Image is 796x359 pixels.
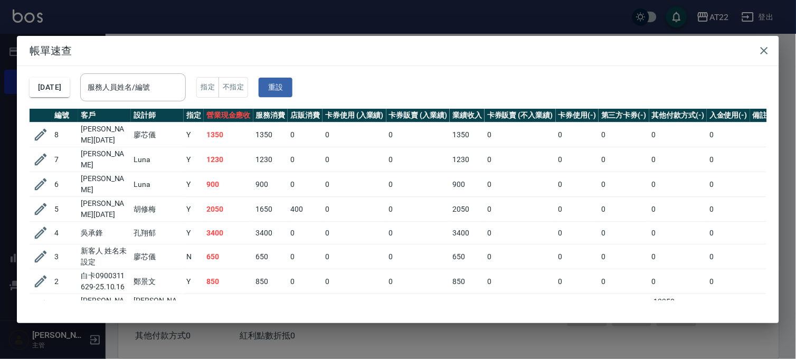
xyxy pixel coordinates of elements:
td: 0 [323,122,386,147]
td: 0 [707,222,750,244]
th: 卡券販賣 (不入業績) [485,109,555,122]
td: Luna [131,147,184,172]
td: 0 [323,197,386,222]
td: 0 [707,172,750,197]
td: 0 [386,294,450,319]
td: 0 [386,269,450,294]
td: 3400 [253,222,288,244]
td: 0 [599,147,649,172]
th: 業績收入 [450,109,485,122]
td: 1650 [253,197,288,222]
th: 入金使用(-) [707,109,750,122]
td: 0 [323,147,386,172]
td: 1 [52,294,78,319]
td: 0 [649,244,707,269]
td: 0 [485,122,555,147]
td: 0 [556,197,599,222]
td: 5 [52,197,78,222]
th: 設計師 [131,109,184,122]
td: 0 [288,147,323,172]
td: 1230 [450,147,485,172]
td: [PERSON_NAME][DATE] [78,294,131,319]
td: 0 [649,269,707,294]
td: 0 [707,147,750,172]
td: 400 [288,197,323,222]
td: 0 [386,122,450,147]
td: -12350 [649,294,707,319]
td: 0 [485,244,555,269]
th: 客戶 [78,109,131,122]
td: 2 [52,269,78,294]
td: 0 [556,294,599,319]
td: 3400 [450,222,485,244]
td: 吳承鋒 [78,222,131,244]
td: 0 [485,269,555,294]
td: 0 [707,244,750,269]
th: 店販消費 [288,109,323,122]
td: 0 [323,269,386,294]
td: 0 [707,269,750,294]
td: 6 [52,172,78,197]
td: [PERSON_NAME] [78,172,131,197]
td: 0 [485,197,555,222]
td: 白卡0900311629-25.10.16 [78,269,131,294]
td: 850 [253,269,288,294]
td: 1230 [204,147,253,172]
button: 指定 [196,77,219,98]
button: 重設 [259,78,292,97]
td: Y [184,294,204,319]
td: 0 [288,172,323,197]
td: 0 [649,172,707,197]
td: 0 [288,222,323,244]
td: 0 [556,269,599,294]
td: 10890 [253,294,288,319]
td: 0 [649,147,707,172]
td: 1350 [204,122,253,147]
button: 不指定 [219,77,248,98]
td: 0 [485,294,555,319]
th: 服務消費 [253,109,288,122]
td: 650 [253,244,288,269]
button: [DATE] [30,78,70,97]
th: 第三方卡券(-) [599,109,649,122]
td: Y [184,147,204,172]
td: 廖芯儀 [131,244,184,269]
td: 650 [450,244,485,269]
td: 0 [288,122,323,147]
td: 1230 [253,147,288,172]
td: 0 [707,294,750,319]
td: 2050 [450,197,485,222]
td: 0 [556,172,599,197]
td: 900 [204,172,253,197]
td: 0 [485,222,555,244]
td: 0 [599,244,649,269]
td: 鄭景文 [131,269,184,294]
td: 0 [386,147,450,172]
td: Y [184,122,204,147]
td: 0 [556,122,599,147]
th: 指定 [184,109,204,122]
td: [PERSON_NAME][DATE] [78,197,131,222]
td: 1350 [253,122,288,147]
td: 0 [649,122,707,147]
td: 850 [204,269,253,294]
th: 營業現金應收 [204,109,253,122]
td: 0 [599,294,649,319]
td: Y [184,222,204,244]
td: Y [184,269,204,294]
td: [PERSON_NAME] [78,147,131,172]
th: 卡券使用(-) [556,109,599,122]
td: 0 [386,172,450,197]
td: 12350 [450,294,485,319]
th: 備註 [750,109,770,122]
td: 0 [386,244,450,269]
td: N [184,244,204,269]
td: 0 [323,172,386,197]
td: 0 [485,172,555,197]
td: 8 [52,122,78,147]
td: 650 [204,244,253,269]
td: 0 [707,197,750,222]
td: 0 [323,294,386,319]
td: 0 [556,244,599,269]
td: 0 [599,122,649,147]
